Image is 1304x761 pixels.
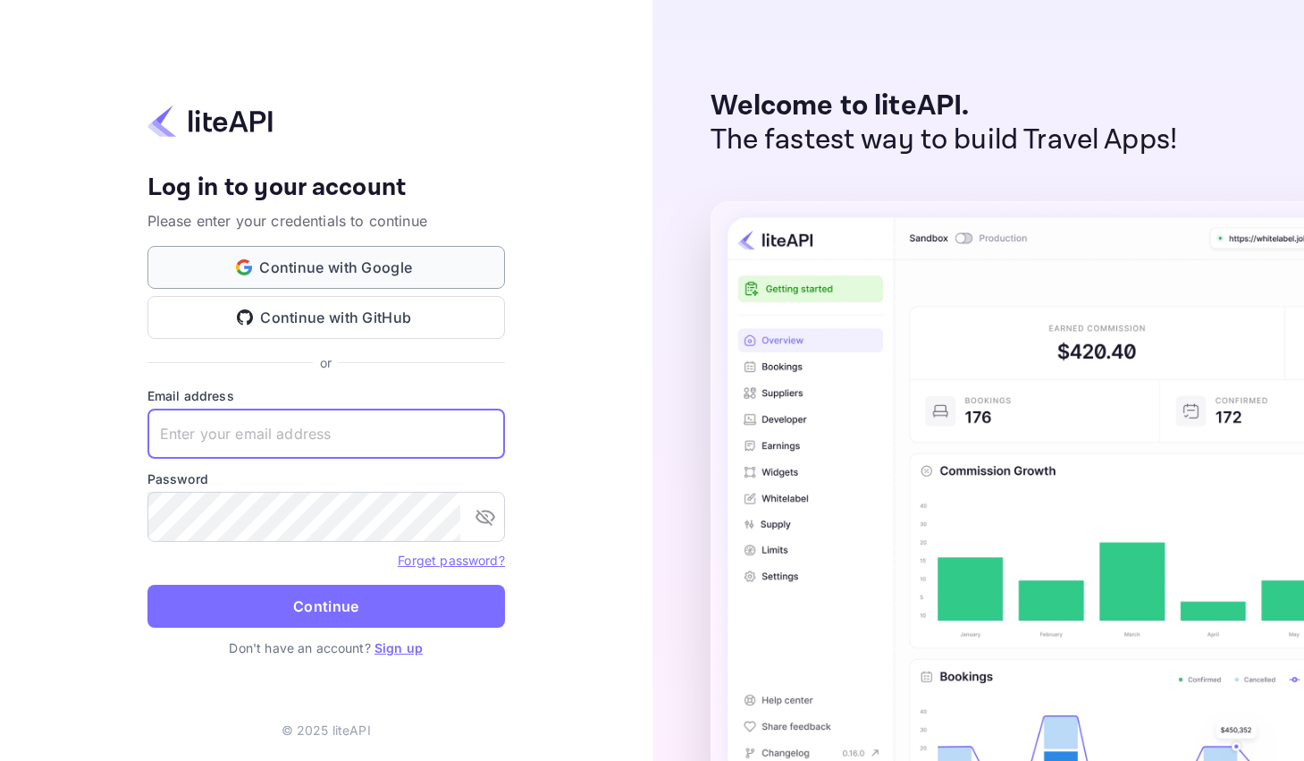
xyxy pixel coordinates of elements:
[282,721,371,740] p: © 2025 liteAPI
[320,353,332,372] p: or
[147,296,505,339] button: Continue with GitHub
[147,469,505,488] label: Password
[398,551,504,569] a: Forget password?
[147,585,505,628] button: Continue
[711,89,1178,123] p: Welcome to liteAPI.
[374,640,423,655] a: Sign up
[147,104,273,139] img: liteapi
[467,499,503,535] button: toggle password visibility
[147,246,505,289] button: Continue with Google
[711,123,1178,157] p: The fastest way to build Travel Apps!
[147,173,505,204] h4: Log in to your account
[398,553,504,568] a: Forget password?
[147,386,505,405] label: Email address
[147,638,505,657] p: Don't have an account?
[147,210,505,232] p: Please enter your credentials to continue
[147,409,505,459] input: Enter your email address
